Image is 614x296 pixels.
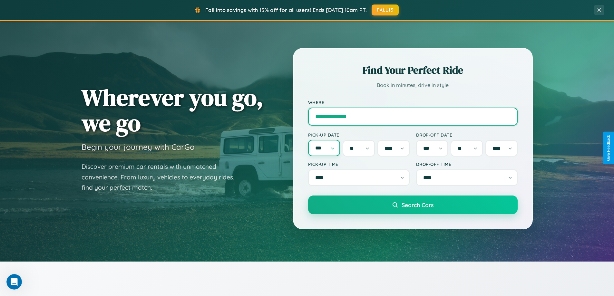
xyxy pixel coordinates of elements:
[308,161,410,167] label: Pick-up Time
[402,201,434,208] span: Search Cars
[308,196,518,214] button: Search Cars
[416,132,518,138] label: Drop-off Date
[372,5,399,15] button: FALL15
[205,7,367,13] span: Fall into savings with 15% off for all users! Ends [DATE] 10am PT.
[82,142,195,152] h3: Begin your journey with CarGo
[308,81,518,90] p: Book in minutes, drive in style
[416,161,518,167] label: Drop-off Time
[82,161,243,193] p: Discover premium car rentals with unmatched convenience. From luxury vehicles to everyday rides, ...
[82,85,263,136] h1: Wherever you go, we go
[606,135,611,161] div: Give Feedback
[6,274,22,290] iframe: Intercom live chat
[308,132,410,138] label: Pick-up Date
[308,63,518,77] h2: Find Your Perfect Ride
[308,100,518,105] label: Where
